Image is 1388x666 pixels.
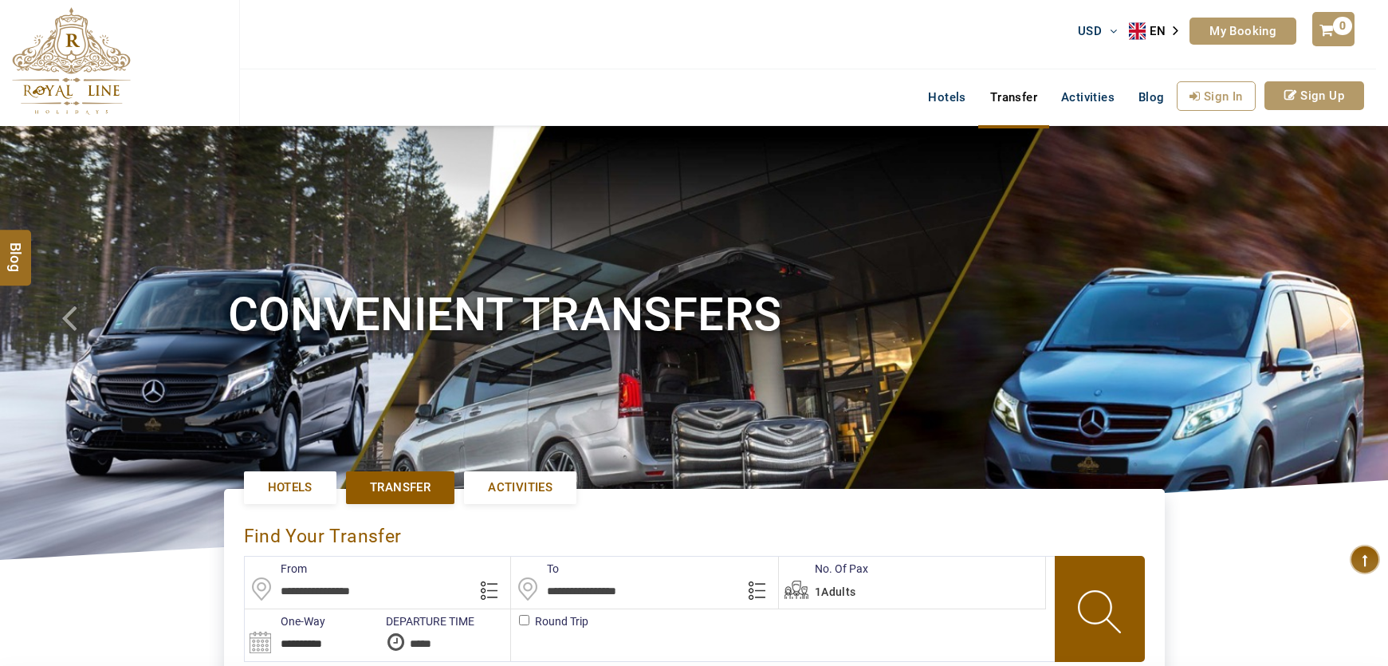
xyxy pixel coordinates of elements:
[1127,81,1177,113] a: Blog
[464,471,576,504] a: Activities
[488,479,552,496] span: Activities
[1264,81,1364,110] a: Sign Up
[245,561,307,577] label: From
[511,613,535,629] label: Round Trip
[779,561,868,577] label: No. Of Pax
[245,613,325,629] label: One-Way
[244,471,336,504] a: Hotels
[1189,18,1296,45] a: My Booking
[370,479,431,496] span: Transfer
[1138,90,1165,104] span: Blog
[1177,81,1256,111] a: Sign In
[346,471,454,504] a: Transfer
[1333,17,1352,35] span: 0
[1129,19,1189,43] a: EN
[228,285,1161,345] h1: Convenient Transfers
[1078,24,1102,38] span: USD
[1129,19,1189,43] div: Language
[268,479,313,496] span: Hotels
[916,81,977,113] a: Hotels
[978,81,1049,113] a: Transfer
[12,7,131,115] img: The Royal Line Holidays
[244,509,406,556] div: Find Your Transfer
[1312,12,1354,46] a: 0
[815,585,856,598] span: 1Adults
[378,613,474,629] label: DEPARTURE TIME
[6,242,26,255] span: Blog
[1129,19,1189,43] aside: Language selected: English
[511,561,559,577] label: To
[1049,81,1127,113] a: Activities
